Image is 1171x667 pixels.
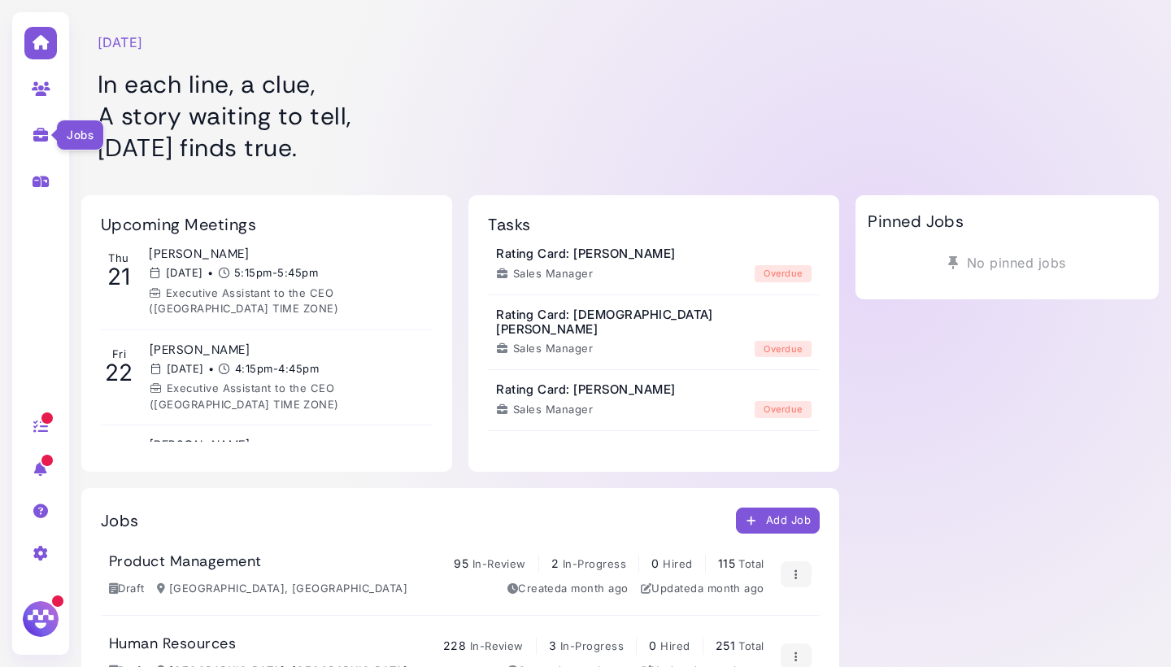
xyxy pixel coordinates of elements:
span: In-Review [472,557,526,570]
h3: Human Resources [109,635,236,653]
span: Total [738,639,764,652]
span: 251 [716,639,735,652]
img: Megan [20,599,61,639]
h3: [PERSON_NAME] [150,438,424,452]
div: Updated [641,581,764,597]
h2: Upcoming Meetings [101,215,256,234]
time: 5:45pm [277,266,318,279]
time: [DATE] [166,266,203,279]
h3: Rating Card: [DEMOGRAPHIC_DATA][PERSON_NAME] [496,307,812,337]
div: Jobs [56,120,104,150]
time: 5:15pm [234,266,272,279]
span: 2 [551,556,559,570]
div: overdue [755,401,812,418]
time: 4:15pm [235,362,273,375]
div: Sales Manager [496,402,593,418]
time: Jul 17, 2025 [561,582,628,595]
div: Draft [109,581,145,597]
time: [DATE] [98,33,143,52]
h1: In each line, a clue, A story waiting to tell, [DATE] finds true. [98,68,823,163]
span: 0 [649,639,656,652]
div: Sales Manager [496,341,593,357]
h2: Jobs [101,511,139,530]
span: 115 [718,556,735,570]
span: • [208,361,214,377]
span: 228 [443,639,466,652]
span: In-Progress [563,557,626,570]
span: 0 [651,556,659,570]
h3: [PERSON_NAME] [150,342,424,357]
time: Fri [112,347,126,360]
h3: [PERSON_NAME] [149,246,424,261]
time: Jul 17, 2025 [698,582,764,595]
span: Total [738,557,764,570]
time: Thu [108,251,128,264]
div: No pinned jobs [868,247,1147,278]
time: 4:45pm [278,362,319,375]
button: Add Job [736,508,821,534]
div: Created [507,581,629,597]
div: [GEOGRAPHIC_DATA], [GEOGRAPHIC_DATA] [157,581,407,597]
time: 22 [105,359,133,386]
span: Hired [663,557,692,570]
span: 3 [549,639,556,652]
div: Executive Assistant to the CEO ([GEOGRAPHIC_DATA] TIME ZONE) [149,286,424,317]
div: Executive Assistant to the CEO ([GEOGRAPHIC_DATA] TIME ZONE) [150,381,424,412]
div: overdue [755,265,812,282]
span: In-Progress [560,639,624,652]
h3: Rating Card: [PERSON_NAME] [496,246,675,261]
h2: Tasks [488,215,530,234]
span: In-Review [470,639,524,652]
span: • [207,265,213,281]
div: Sales Manager [496,266,593,282]
span: - [217,265,318,281]
a: Jobs [15,113,67,155]
span: Hired [660,639,690,652]
div: Add Job [745,512,812,530]
span: - [218,361,319,377]
h3: Product Management [109,553,262,571]
h2: Pinned Jobs [868,211,964,231]
div: overdue [755,341,812,358]
h3: Rating Card: [PERSON_NAME] [496,382,675,397]
time: [DATE] [167,362,204,375]
span: 95 [454,556,468,570]
time: 21 [107,263,131,290]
